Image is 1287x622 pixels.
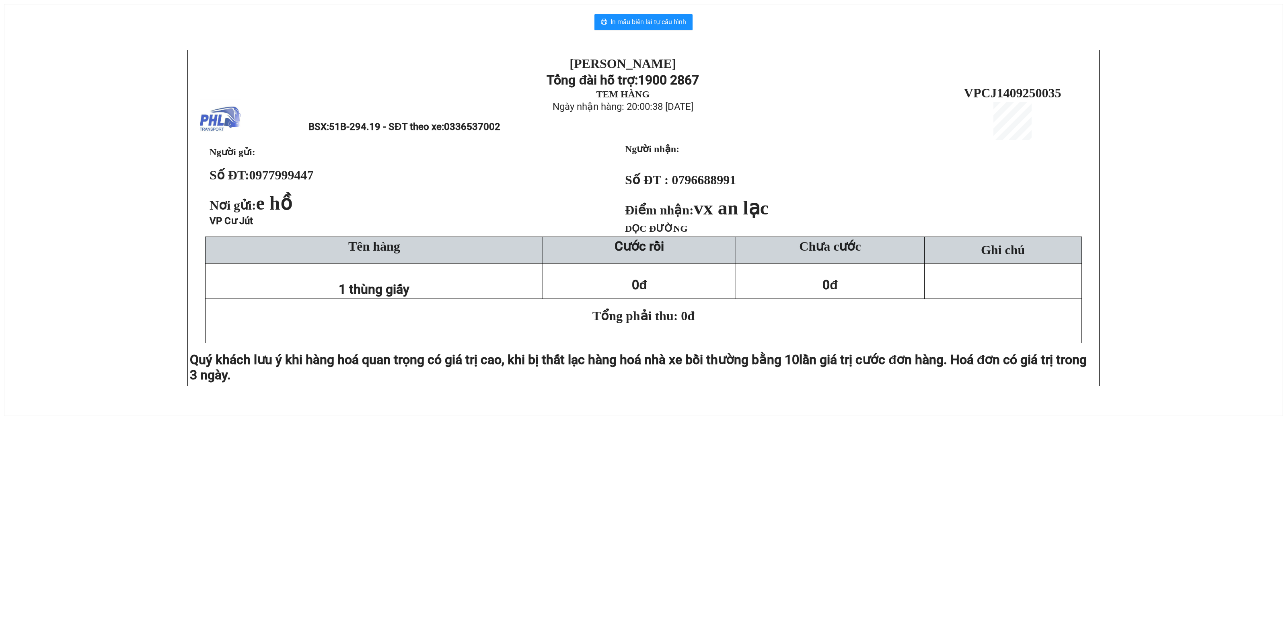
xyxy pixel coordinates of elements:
[625,203,769,217] strong: Điểm nhận:
[190,352,1087,383] span: lần giá trị cước đơn hàng. Hoá đơn có giá trị trong 3 ngày.
[594,14,693,30] button: printerIn mẫu biên lai tự cấu hình
[615,239,664,254] strong: Cước rồi
[210,147,255,157] span: Người gửi:
[249,168,314,182] span: 0977999447
[672,173,736,187] span: 0796688991
[964,86,1061,100] span: VPCJ1409250035
[592,309,695,323] span: Tổng phải thu: 0đ
[329,121,500,132] span: 51B-294.19 - SĐT theo xe:
[822,277,838,292] span: 0đ
[638,72,699,88] strong: 1900 2867
[694,197,769,218] span: vx an lạc
[200,99,241,140] img: logo
[210,215,253,227] span: VP Cư Jút
[611,17,686,27] span: In mẫu biên lai tự cấu hình
[210,198,295,212] span: Nơi gửi:
[799,239,861,253] span: Chưa cước
[601,19,607,26] span: printer
[547,72,638,88] strong: Tổng đài hỗ trợ:
[444,121,500,132] span: 0336537002
[308,121,500,132] span: BSX:
[348,239,400,253] span: Tên hàng
[625,223,688,234] span: DỌC ĐƯỜNG
[981,243,1025,257] span: Ghi chú
[256,192,292,214] span: e hồ
[190,352,799,367] span: Quý khách lưu ý khi hàng hoá quan trọng có giá trị cao, khi bị thất lạc hàng hoá nhà xe bồi thườn...
[632,277,647,292] span: 0đ
[210,168,314,182] strong: Số ĐT:
[569,56,676,71] strong: [PERSON_NAME]
[625,173,668,187] strong: Số ĐT :
[596,89,650,99] strong: TEM HÀNG
[625,144,679,154] strong: Người nhận:
[339,282,409,297] span: 1 thùng giấy
[553,101,693,112] span: Ngày nhận hàng: 20:00:38 [DATE]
